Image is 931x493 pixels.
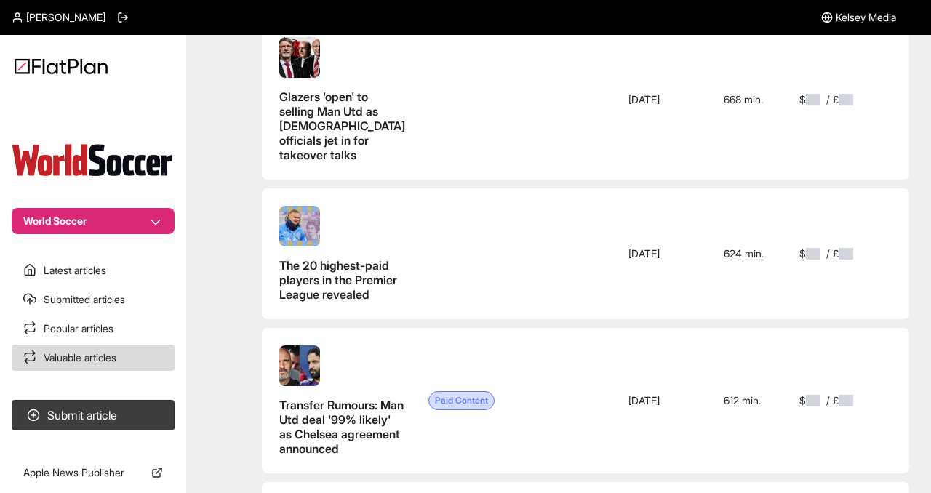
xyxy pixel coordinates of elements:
[279,345,405,456] a: Transfer Rumours: Man Utd deal '99% likely' as Chelsea agreement announced
[12,400,175,430] button: Submit article
[279,89,405,162] span: Glazers 'open' to selling Man Utd as UAE officials jet in for takeover talks
[279,206,320,246] img: The 20 highest-paid players in the Premier League revealed
[617,328,712,473] td: [DATE]
[799,92,859,107] span: $ / £
[428,391,495,410] span: Paid Content
[712,328,788,473] td: 612 min.
[12,257,175,284] a: Latest articles
[799,393,859,408] span: $ / £
[279,258,397,302] span: The 20 highest-paid players in the Premier League revealed
[12,10,105,25] a: [PERSON_NAME]
[12,142,175,179] img: Publication Logo
[617,20,712,180] td: [DATE]
[836,10,896,25] span: Kelsey Media
[712,20,788,180] td: 668 min.
[279,89,405,162] span: Glazers 'open' to selling Man Utd as [DEMOGRAPHIC_DATA] officials jet in for takeover talks
[279,398,405,456] span: Transfer Rumours: Man Utd deal '99% likely' as Chelsea agreement announced
[12,208,175,234] button: World Soccer
[279,206,405,302] a: The 20 highest-paid players in the Premier League revealed
[712,188,788,319] td: 624 min.
[279,37,405,162] a: Glazers 'open' to selling Man Utd as [DEMOGRAPHIC_DATA] officials jet in for takeover talks
[279,258,405,302] span: The 20 highest-paid players in the Premier League revealed
[799,246,859,261] span: $ / £
[279,345,320,386] img: Transfer Rumours: Man Utd deal '99% likely' as Chelsea agreement announced
[279,37,320,78] img: Glazers 'open' to selling Man Utd as UAE officials jet in for takeover talks
[279,398,404,456] span: Transfer Rumours: Man Utd deal '99% likely' as Chelsea agreement announced
[617,188,712,319] td: [DATE]
[12,286,175,313] a: Submitted articles
[15,58,108,74] img: Logo
[12,345,175,371] a: Valuable articles
[26,10,105,25] span: [PERSON_NAME]
[12,460,175,486] a: Apple News Publisher
[12,316,175,342] a: Popular articles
